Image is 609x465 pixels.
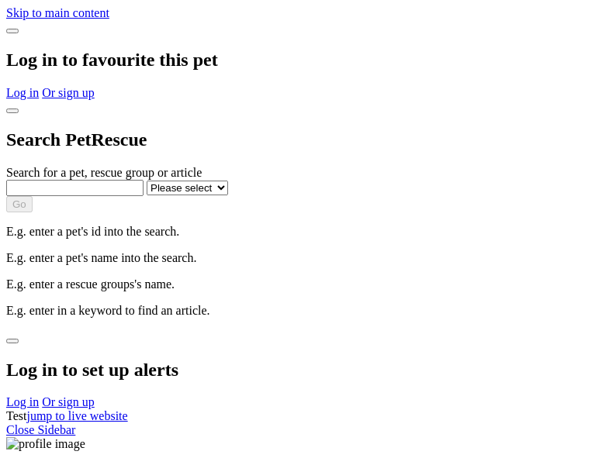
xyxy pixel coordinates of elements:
a: Log in [6,395,39,408]
div: Dialog Window - Close (Press escape to close) [6,330,603,410]
div: Dialog Window - Close (Press escape to close) [6,100,603,318]
h2: Search PetRescue [6,129,603,150]
button: close [6,339,19,343]
div: Test [6,409,603,423]
a: Or sign up [42,395,95,408]
a: jump to live website [26,409,127,422]
a: Or sign up [42,86,95,99]
p: E.g. enter in a keyword to find an article. [6,304,603,318]
p: E.g. enter a pet's name into the search. [6,251,603,265]
img: profile image [6,437,85,451]
a: Log in [6,86,39,99]
label: Search for a pet, rescue group or article [6,166,202,179]
a: Skip to main content [6,6,109,19]
a: Close Sidebar [6,423,75,436]
p: E.g. enter a rescue groups's name. [6,277,603,291]
h2: Log in to favourite this pet [6,50,603,71]
h2: Log in to set up alerts [6,360,603,381]
button: close [6,108,19,113]
div: Dialog Window - Close (Press escape to close) [6,20,603,100]
button: Go [6,196,33,212]
p: E.g. enter a pet's id into the search. [6,225,603,239]
button: close [6,29,19,33]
